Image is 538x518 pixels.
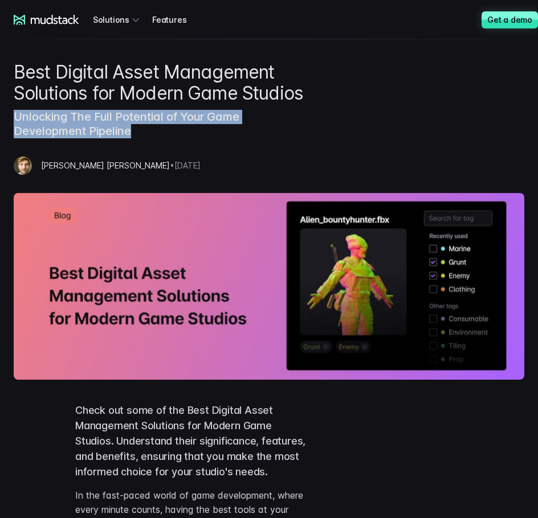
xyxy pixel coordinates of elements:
h1: Best Digital Asset Management Solutions for Modern Game Studios [14,62,309,104]
p: Check out some of the Best Digital Asset Management Solutions for Modern Game Studios. Understand... [75,402,309,479]
span: • [DATE] [170,161,201,170]
span: [PERSON_NAME] [PERSON_NAME] [41,161,170,170]
a: Get a demo [482,11,538,28]
a: mudstack logo [14,15,79,25]
h3: Unlocking The Full Potential of Your Game Development Pipeline [14,104,309,138]
div: Solutions [93,9,143,30]
img: Mazze Whiteley [14,157,32,175]
a: Features [152,9,200,30]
